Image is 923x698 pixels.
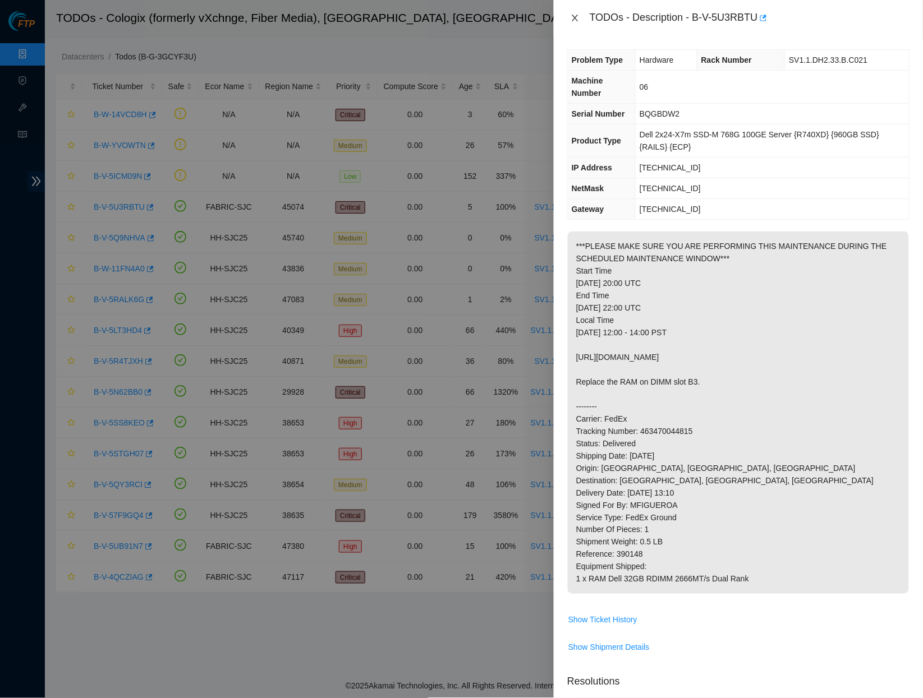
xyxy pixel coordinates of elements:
[568,639,650,657] button: Show Shipment Details
[572,56,623,64] span: Problem Type
[568,614,637,626] span: Show Ticket History
[640,130,879,151] span: Dell 2x24-X7m SSD-M 768G 100GE Server {R740XD} {960GB SSD} {RAILS} {ECP}
[572,136,621,145] span: Product Type
[571,13,580,22] span: close
[640,56,674,64] span: Hardware
[567,665,910,690] p: Resolutions
[701,56,752,64] span: Rack Number
[572,163,612,172] span: IP Address
[640,163,701,172] span: [TECHNICAL_ID]
[572,76,603,98] span: Machine Number
[568,232,909,594] p: ***PLEASE MAKE SURE YOU ARE PERFORMING THIS MAINTENANCE DURING THE SCHEDULED MAINTENANCE WINDOW**...
[640,184,701,193] span: [TECHNICAL_ID]
[572,184,604,193] span: NetMask
[568,611,638,629] button: Show Ticket History
[640,109,680,118] span: BQGBDW2
[640,205,701,214] span: [TECHNICAL_ID]
[590,9,910,27] div: TODOs - Description - B-V-5U3RBTU
[640,82,649,91] span: 06
[789,56,867,64] span: SV1.1.DH2.33.B.C021
[572,205,604,214] span: Gateway
[568,641,650,654] span: Show Shipment Details
[567,13,583,24] button: Close
[572,109,625,118] span: Serial Number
